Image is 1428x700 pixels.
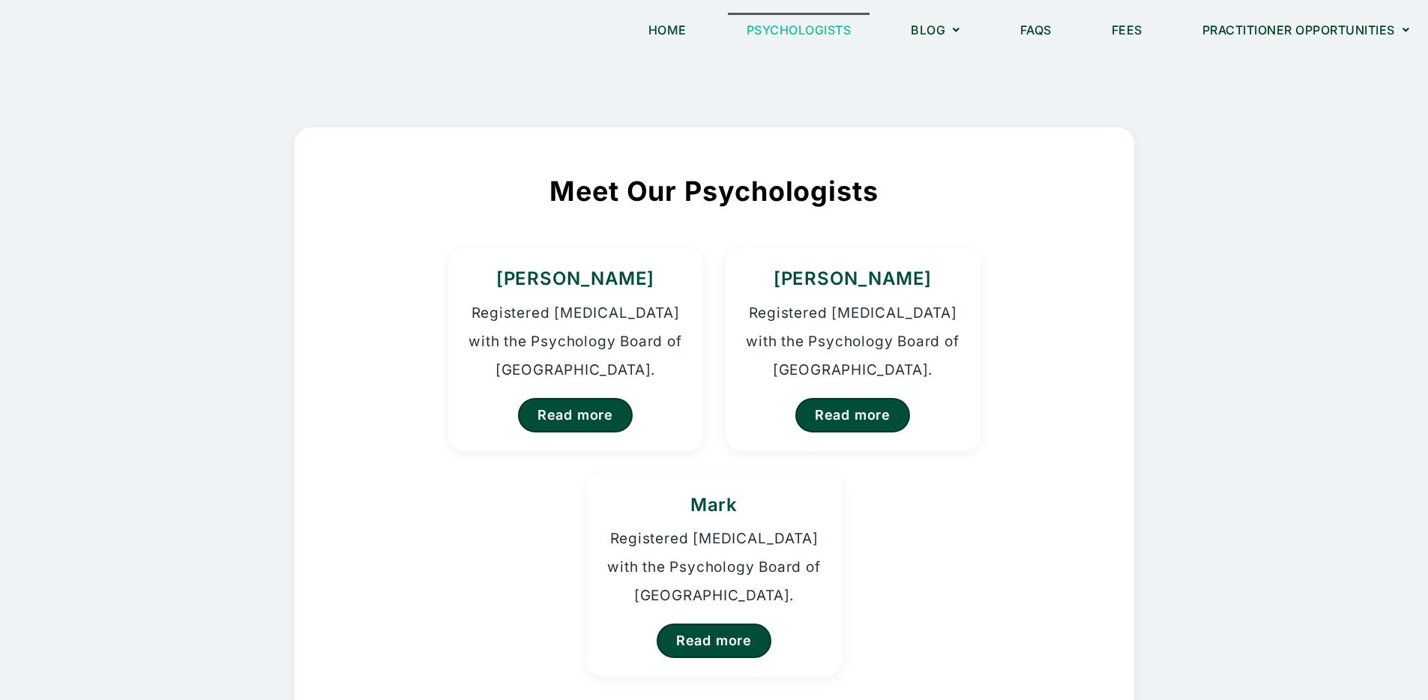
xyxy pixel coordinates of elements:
h3: [PERSON_NAME] [744,266,962,292]
a: FAQs [1001,13,1070,47]
a: Read more about Homer [795,398,910,432]
p: Registered [MEDICAL_DATA] with the Psychology Board of [GEOGRAPHIC_DATA]. [744,299,962,384]
a: Read more about Mark [657,624,771,658]
h2: Meet Our Psychologists [350,172,1079,210]
a: Fees [1093,13,1161,47]
h3: Mark [606,492,823,518]
p: Registered [MEDICAL_DATA] with the Psychology Board of [GEOGRAPHIC_DATA]. [606,525,823,610]
a: Blog [892,13,979,47]
a: Psychologists [728,13,870,47]
h3: [PERSON_NAME] [467,266,684,292]
a: Home [630,13,705,47]
p: Registered [MEDICAL_DATA] with the Psychology Board of [GEOGRAPHIC_DATA]. [467,299,684,384]
a: Read more about Kristina [518,398,633,432]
